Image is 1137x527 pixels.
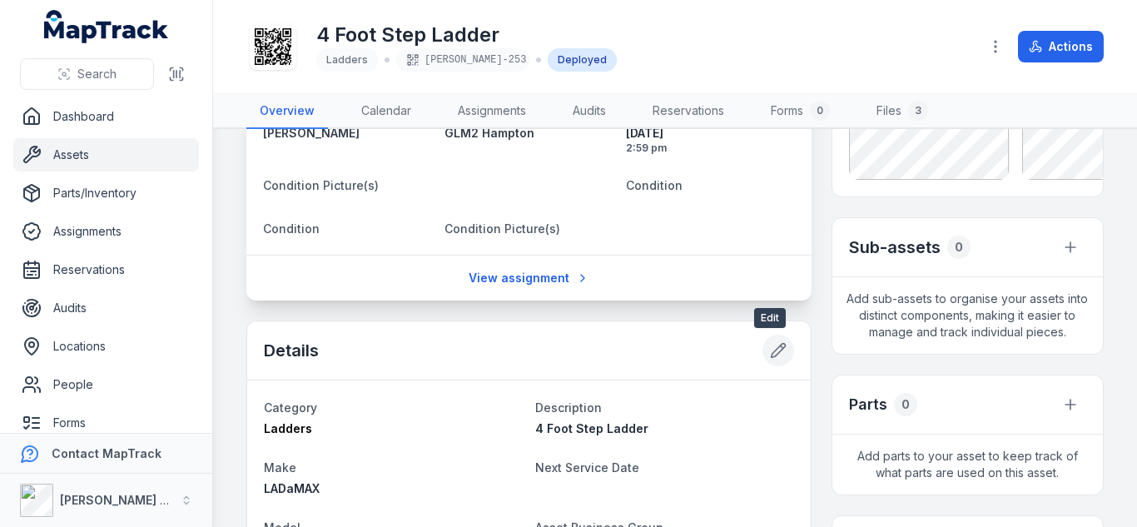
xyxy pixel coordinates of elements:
div: 0 [894,393,917,416]
a: Calendar [348,94,425,129]
h2: Sub-assets [849,236,941,259]
a: GLM2 Hampton [444,125,613,142]
span: Ladders [326,53,368,66]
h2: Details [264,339,319,362]
h1: 4 Foot Step Ladder [316,22,617,48]
a: Forms0 [757,94,843,129]
a: Assignments [13,215,199,248]
a: Reservations [639,94,737,129]
span: Add parts to your asset to keep track of what parts are used on this asset. [832,435,1103,495]
a: Parts/Inventory [13,176,199,210]
span: Condition [263,221,320,236]
a: MapTrack [44,10,169,43]
strong: Contact MapTrack [52,446,161,460]
div: [PERSON_NAME]-253 [396,48,529,72]
a: Assignments [444,94,539,129]
h3: Parts [849,393,887,416]
span: Next Service Date [535,460,639,475]
span: 2:59 pm [626,142,794,155]
a: People [13,368,199,401]
button: Search [20,58,154,90]
span: 4 Foot Step Ladder [535,421,648,435]
div: Deployed [548,48,617,72]
span: Condition Picture(s) [263,178,379,192]
a: Reservations [13,253,199,286]
button: Actions [1018,31,1104,62]
span: Search [77,66,117,82]
div: 0 [947,236,971,259]
a: Audits [13,291,199,325]
span: Add sub-assets to organise your assets into distinct components, making it easier to manage and t... [832,277,1103,354]
span: Condition Picture(s) [444,221,560,236]
strong: [PERSON_NAME] Air [60,493,176,507]
span: Category [264,400,317,415]
a: Forms [13,406,199,440]
span: Condition [626,178,683,192]
span: [DATE] [626,125,794,142]
span: Description [535,400,602,415]
span: Ladders [264,421,312,435]
a: [PERSON_NAME] [263,125,431,142]
a: Files3 [863,94,941,129]
div: 3 [908,101,928,121]
span: LADaMAX [264,481,320,495]
time: 25/07/2025, 2:59:44 pm [626,125,794,155]
span: GLM2 Hampton [444,126,534,140]
a: Audits [559,94,619,129]
div: 0 [810,101,830,121]
a: Dashboard [13,100,199,133]
a: Overview [246,94,328,129]
span: Edit [754,308,786,328]
a: Assets [13,138,199,172]
span: Make [264,460,296,475]
a: View assignment [458,262,600,294]
a: Locations [13,330,199,363]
